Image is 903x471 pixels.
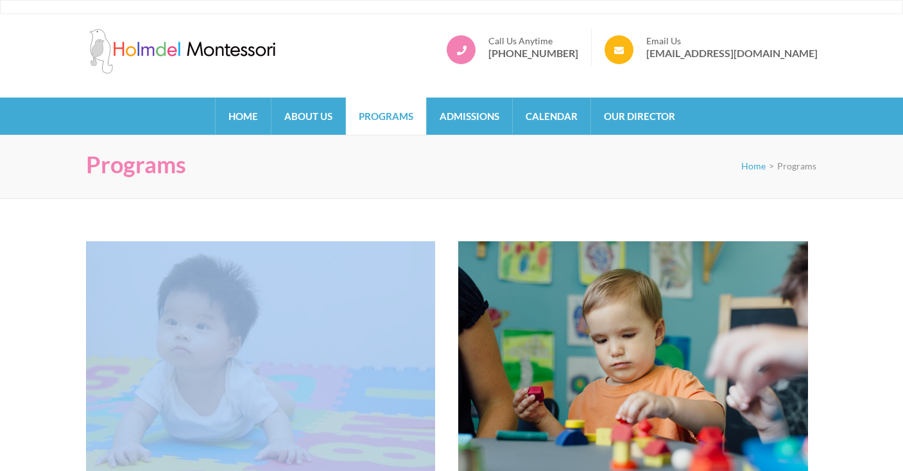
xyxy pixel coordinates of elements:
a: [EMAIL_ADDRESS][DOMAIN_NAME] [646,47,818,60]
a: Programs [346,98,426,135]
span: Call Us Anytime [488,35,578,47]
a: Home [741,160,766,171]
span: Email Us [646,35,818,47]
a: Calendar [513,98,590,135]
span: > [769,160,774,171]
img: Holmdel Montessori School [86,29,279,74]
a: Admissions [427,98,512,135]
a: About Us [271,98,345,135]
a: Our Director [591,98,688,135]
h1: Programs [86,151,186,178]
a: [PHONE_NUMBER] [488,47,578,60]
a: Home [216,98,271,135]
